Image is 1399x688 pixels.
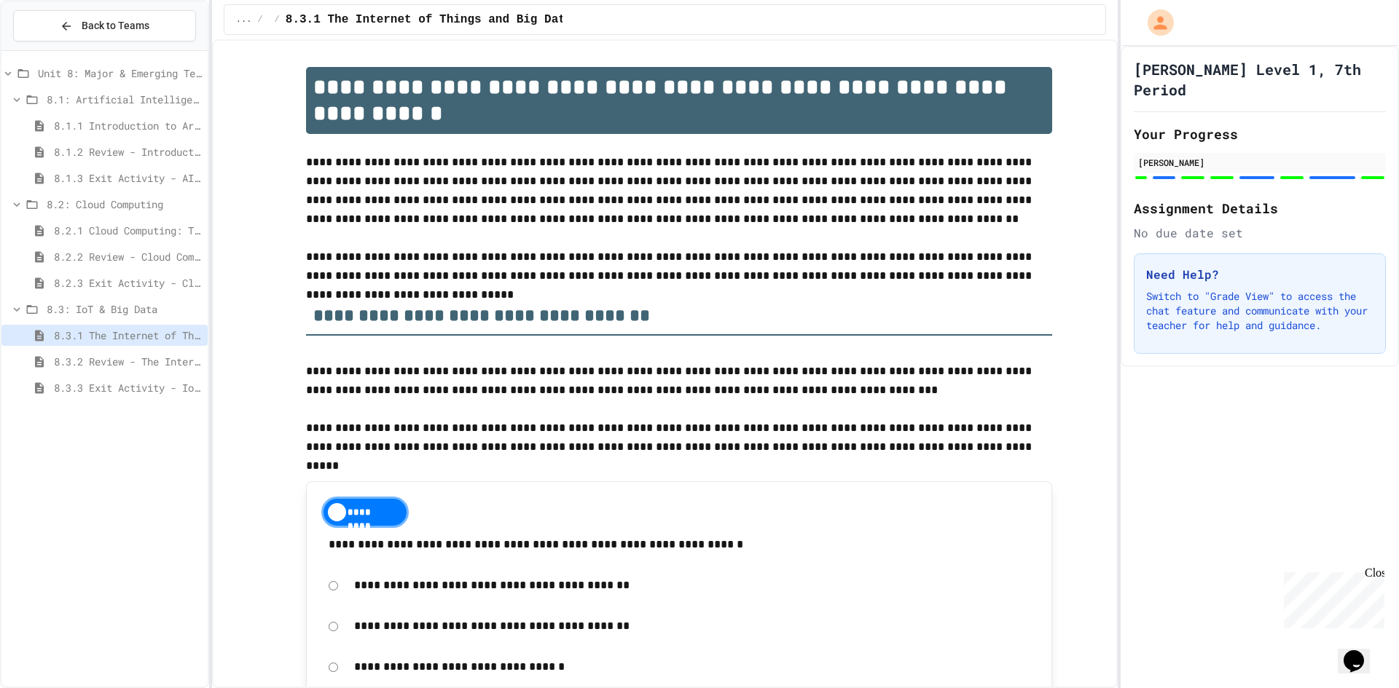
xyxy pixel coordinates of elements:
[54,144,202,159] span: 8.1.2 Review - Introduction to Artificial Intelligence
[1338,630,1384,673] iframe: chat widget
[54,354,202,369] span: 8.3.2 Review - The Internet of Things and Big Data
[47,301,202,317] span: 8.3: IoT & Big Data
[275,14,280,25] span: /
[54,275,202,290] span: 8.2.3 Exit Activity - Cloud Service Detective
[257,14,262,25] span: /
[47,197,202,212] span: 8.2: Cloud Computing
[1146,289,1373,333] p: Switch to "Grade View" to access the chat feature and communicate with your teacher for help and ...
[54,170,202,186] span: 8.1.3 Exit Activity - AI Detective
[82,18,149,33] span: Back to Teams
[54,380,202,395] span: 8.3.3 Exit Activity - IoT Data Detective Challenge
[1138,156,1382,169] div: [PERSON_NAME]
[1132,6,1177,39] div: My Account
[1278,566,1384,628] iframe: chat widget
[286,11,775,28] span: 8.3.1 The Internet of Things and Big Data: Our Connected Digital World
[1146,266,1373,283] h3: Need Help?
[54,328,202,343] span: 8.3.1 The Internet of Things and Big Data: Our Connected Digital World
[47,92,202,107] span: 8.1: Artificial Intelligence Basics
[1134,124,1386,144] h2: Your Progress
[1134,224,1386,242] div: No due date set
[236,14,252,25] span: ...
[38,66,202,81] span: Unit 8: Major & Emerging Technologies
[54,249,202,264] span: 8.2.2 Review - Cloud Computing
[54,223,202,238] span: 8.2.1 Cloud Computing: Transforming the Digital World
[1134,59,1386,100] h1: [PERSON_NAME] Level 1, 7th Period
[1134,198,1386,218] h2: Assignment Details
[54,118,202,133] span: 8.1.1 Introduction to Artificial Intelligence
[13,10,196,41] button: Back to Teams
[6,6,101,92] div: Chat with us now!Close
